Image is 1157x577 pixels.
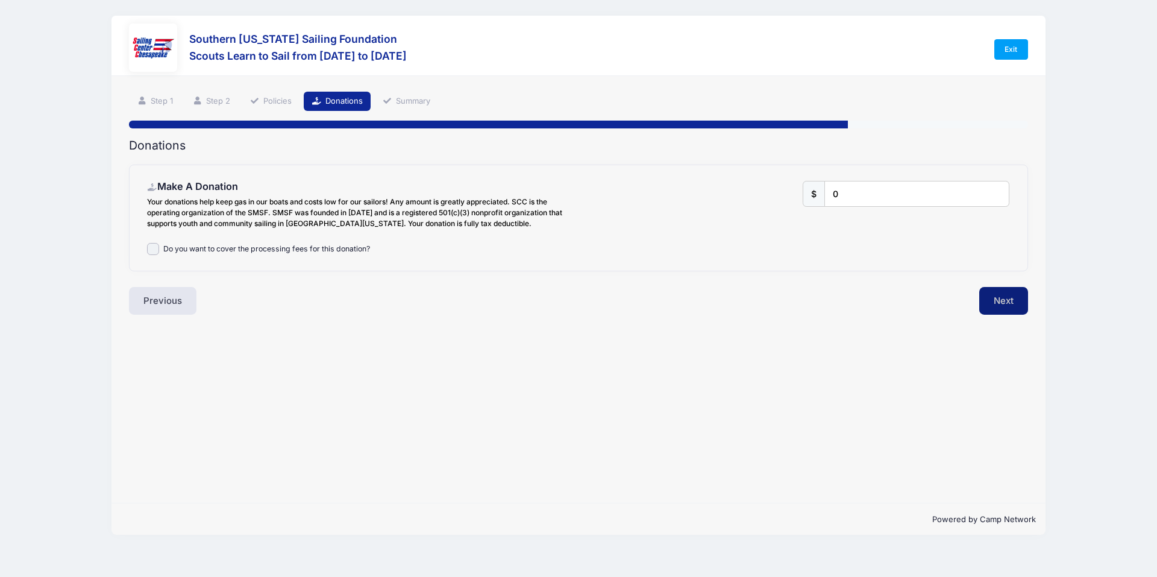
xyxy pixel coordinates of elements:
[129,287,196,315] button: Previous
[129,139,1028,153] h2: Donations
[147,197,572,229] div: Your donations help keep gas in our boats and costs low for our sailors! Any amount is greatly ap...
[129,92,181,112] a: Step 1
[994,39,1028,60] a: Exit
[189,49,407,62] h3: Scouts Learn to Sail from [DATE] to [DATE]
[121,514,1036,526] p: Powered by Camp Network
[189,33,407,45] h3: Southern [US_STATE] Sailing Foundation
[374,92,438,112] a: Summary
[803,181,825,207] div: $
[163,244,370,255] label: Do you want to cover the processing fees for this donation?
[979,287,1028,315] button: Next
[304,92,371,112] a: Donations
[147,181,572,193] h4: Make A Donation
[184,92,238,112] a: Step 2
[824,181,1009,207] input: 0.00
[242,92,300,112] a: Policies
